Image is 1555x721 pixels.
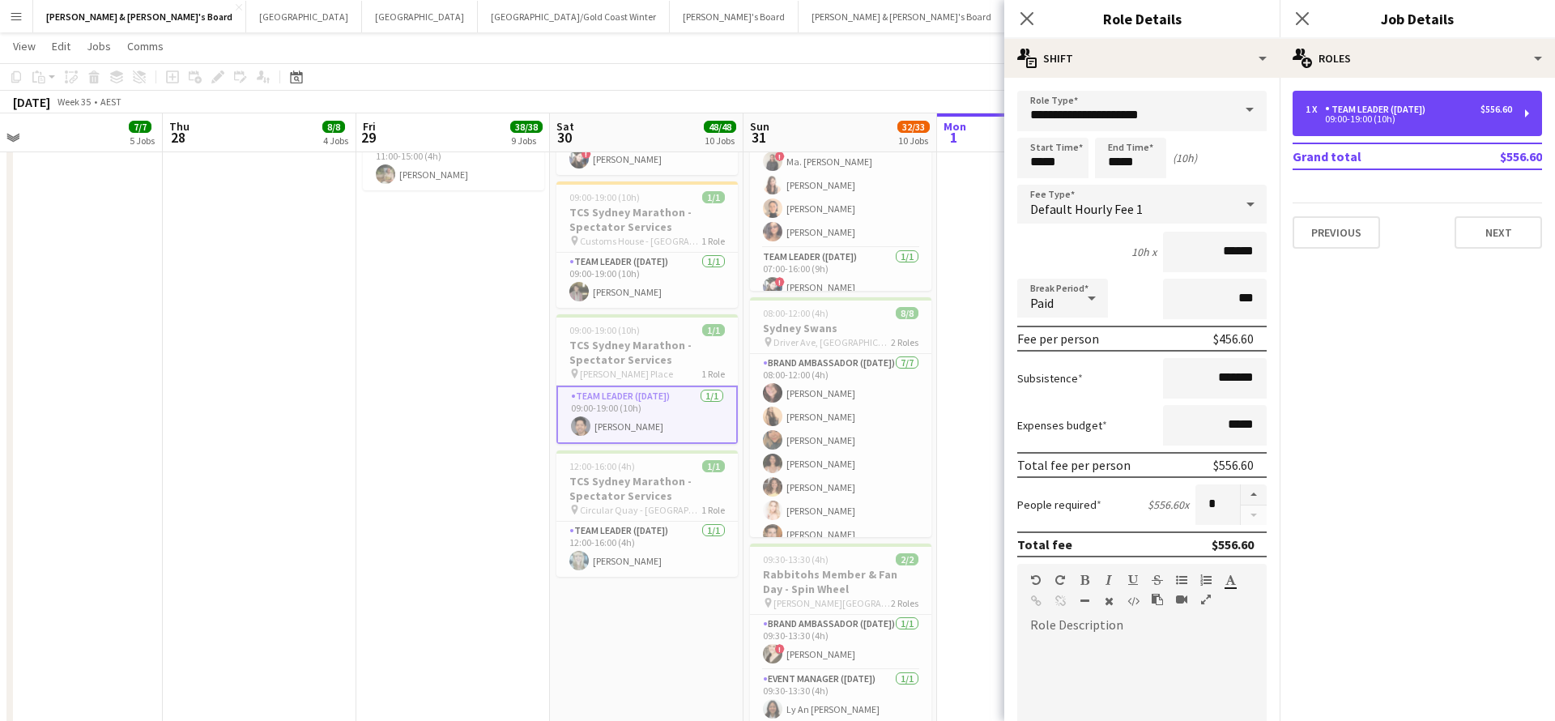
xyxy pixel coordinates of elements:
[701,235,725,247] span: 1 Role
[750,297,931,537] app-job-card: 08:00-12:00 (4h)8/8Sydney Swans Driver Ave, [GEOGRAPHIC_DATA]2 RolesBrand Ambassador ([DATE])7/70...
[704,121,736,133] span: 48/48
[941,128,966,147] span: 1
[1225,574,1236,587] button: Text Color
[896,553,918,565] span: 2/2
[556,253,738,308] app-card-role: Team Leader ([DATE])1/109:00-19:00 (10h)[PERSON_NAME]
[1017,497,1101,512] label: People required
[897,121,930,133] span: 32/33
[580,235,701,247] span: Customs House - [GEOGRAPHIC_DATA]
[1131,245,1157,259] div: 10h x
[1212,536,1254,552] div: $556.60
[1200,593,1212,606] button: Fullscreen
[556,181,738,308] app-job-card: 09:00-19:00 (10h)1/1TCS Sydney Marathon - Spectator Services Customs House - [GEOGRAPHIC_DATA]1 R...
[750,354,931,550] app-card-role: Brand Ambassador ([DATE])7/708:00-12:00 (4h)[PERSON_NAME][PERSON_NAME][PERSON_NAME][PERSON_NAME][...
[750,122,931,248] app-card-role: Brand Ambassador ([DATE])4/407:00-16:00 (9h)!Ma. [PERSON_NAME][PERSON_NAME][PERSON_NAME][PERSON_N...
[569,460,635,472] span: 12:00-16:00 (4h)
[87,39,111,53] span: Jobs
[750,119,769,134] span: Sun
[750,51,931,291] app-job-card: 07:00-16:00 (9h)5/5Yo Pro @ SYDNEY MARATHON 25 Botanical Garden [GEOGRAPHIC_DATA]2 RolesBrand Amb...
[1054,574,1066,587] button: Redo
[1030,574,1042,587] button: Undo
[1148,497,1189,512] div: $556.60 x
[1480,104,1512,115] div: $556.60
[246,1,362,32] button: [GEOGRAPHIC_DATA]
[1173,151,1197,165] div: (10h)
[896,307,918,319] span: 8/8
[775,151,785,161] span: !
[13,39,36,53] span: View
[169,119,190,134] span: Thu
[323,134,348,147] div: 4 Jobs
[1017,418,1107,433] label: Expenses budget
[898,134,929,147] div: 10 Jobs
[1004,8,1280,29] h3: Role Details
[556,386,738,444] app-card-role: Team Leader ([DATE])1/109:00-19:00 (10h)[PERSON_NAME]
[363,119,376,134] span: Fri
[773,597,891,609] span: [PERSON_NAME][GEOGRAPHIC_DATA]
[775,644,785,654] span: !
[129,121,151,133] span: 7/7
[45,36,77,57] a: Edit
[891,336,918,348] span: 2 Roles
[362,1,478,32] button: [GEOGRAPHIC_DATA]
[702,460,725,472] span: 1/1
[670,1,799,32] button: [PERSON_NAME]'s Board
[705,134,735,147] div: 10 Jobs
[748,128,769,147] span: 31
[1127,574,1139,587] button: Underline
[556,474,738,503] h3: TCS Sydney Marathon - Spectator Services
[569,324,640,336] span: 09:00-19:00 (10h)
[1017,331,1099,347] div: Fee per person
[580,368,673,380] span: [PERSON_NAME] Place
[582,149,591,159] span: !
[478,1,670,32] button: [GEOGRAPHIC_DATA]/Gold Coast Winter
[100,96,121,108] div: AEST
[799,1,1005,32] button: [PERSON_NAME] & [PERSON_NAME]'s Board
[1030,295,1054,311] span: Paid
[1306,104,1325,115] div: 1 x
[1152,574,1163,587] button: Strikethrough
[360,128,376,147] span: 29
[1017,457,1131,473] div: Total fee per person
[1293,216,1380,249] button: Previous
[1079,574,1090,587] button: Bold
[556,338,738,367] h3: TCS Sydney Marathon - Spectator Services
[1017,536,1072,552] div: Total fee
[121,36,170,57] a: Comms
[701,504,725,516] span: 1 Role
[1017,371,1083,386] label: Subsistence
[750,615,931,670] app-card-role: Brand Ambassador ([DATE])1/109:30-13:30 (4h)![PERSON_NAME]
[1176,574,1187,587] button: Unordered List
[322,121,345,133] span: 8/8
[554,128,574,147] span: 30
[167,128,190,147] span: 28
[1280,8,1555,29] h3: Job Details
[556,314,738,444] div: 09:00-19:00 (10h)1/1TCS Sydney Marathon - Spectator Services [PERSON_NAME] Place1 RoleTeam Leader...
[13,94,50,110] div: [DATE]
[556,450,738,577] div: 12:00-16:00 (4h)1/1TCS Sydney Marathon - Spectator Services Circular Quay - [GEOGRAPHIC_DATA] - [...
[510,121,543,133] span: 38/38
[1213,457,1254,473] div: $556.60
[750,321,931,335] h3: Sydney Swans
[1127,595,1139,608] button: HTML Code
[1293,143,1446,169] td: Grand total
[511,134,542,147] div: 9 Jobs
[1455,216,1542,249] button: Next
[773,336,891,348] span: Driver Ave, [GEOGRAPHIC_DATA]
[701,368,725,380] span: 1 Role
[130,134,155,147] div: 5 Jobs
[702,191,725,203] span: 1/1
[53,96,94,108] span: Week 35
[750,248,931,303] app-card-role: Team Leader ([DATE])1/107:00-16:00 (9h)![PERSON_NAME]
[569,191,640,203] span: 09:00-19:00 (10h)
[775,277,785,287] span: !
[1325,104,1432,115] div: Team Leader ([DATE])
[1200,574,1212,587] button: Ordered List
[1103,595,1114,608] button: Clear Formatting
[763,553,829,565] span: 09:30-13:30 (4h)
[1213,331,1254,347] div: $456.60
[580,504,701,516] span: Circular Quay - [GEOGRAPHIC_DATA] - [GEOGRAPHIC_DATA]
[763,307,829,319] span: 08:00-12:00 (4h)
